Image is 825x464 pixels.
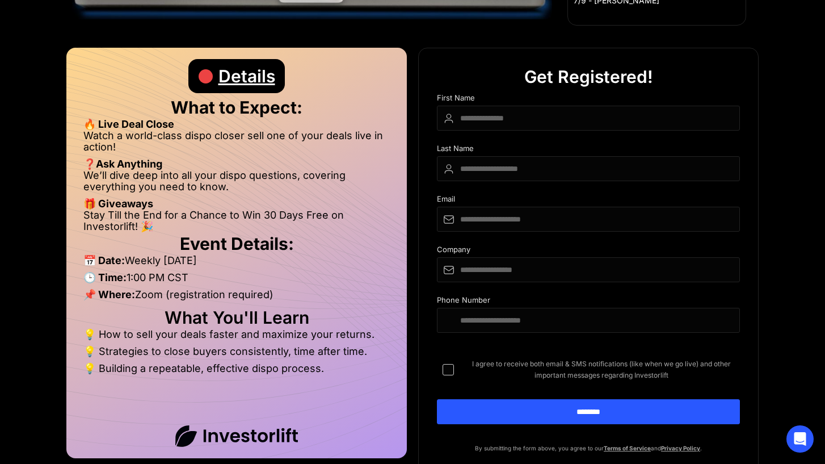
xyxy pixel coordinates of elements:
[437,195,740,207] div: Email
[83,158,162,170] strong: ❓Ask Anything
[604,445,651,452] a: Terms of Service
[83,198,153,210] strong: 🎁 Giveaways
[83,271,127,283] strong: 🕒 Time:
[83,329,390,346] li: 💡 How to sell your deals faster and maximize your returns.
[83,346,390,363] li: 💡 Strategies to close buyers consistently, time after time.
[83,272,390,289] li: 1:00 PM CST
[83,254,125,266] strong: 📅 Date:
[83,210,390,232] li: Stay Till the End for a Chance to Win 30 Days Free on Investorlift! 🎉
[171,97,302,118] strong: What to Expect:
[83,289,390,306] li: Zoom (registration required)
[83,170,390,198] li: We’ll dive deep into all your dispo questions, covering everything you need to know.
[437,94,740,442] form: DIspo Day Main Form
[83,312,390,323] h2: What You'll Learn
[786,425,814,453] div: Open Intercom Messenger
[437,144,740,156] div: Last Name
[661,445,700,452] a: Privacy Policy
[437,442,740,454] p: By submitting the form above, you agree to our and .
[524,60,653,94] div: Get Registered!
[180,233,294,254] strong: Event Details:
[83,255,390,272] li: Weekly [DATE]
[83,118,174,130] strong: 🔥 Live Deal Close
[437,245,740,257] div: Company
[437,94,740,106] div: First Name
[83,130,390,158] li: Watch a world-class dispo closer sell one of your deals live in action!
[437,296,740,308] div: Phone Number
[218,59,275,93] div: Details
[463,358,740,381] span: I agree to receive both email & SMS notifications (like when we go live) and other important mess...
[83,363,390,374] li: 💡 Building a repeatable, effective dispo process.
[83,289,135,300] strong: 📌 Where:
